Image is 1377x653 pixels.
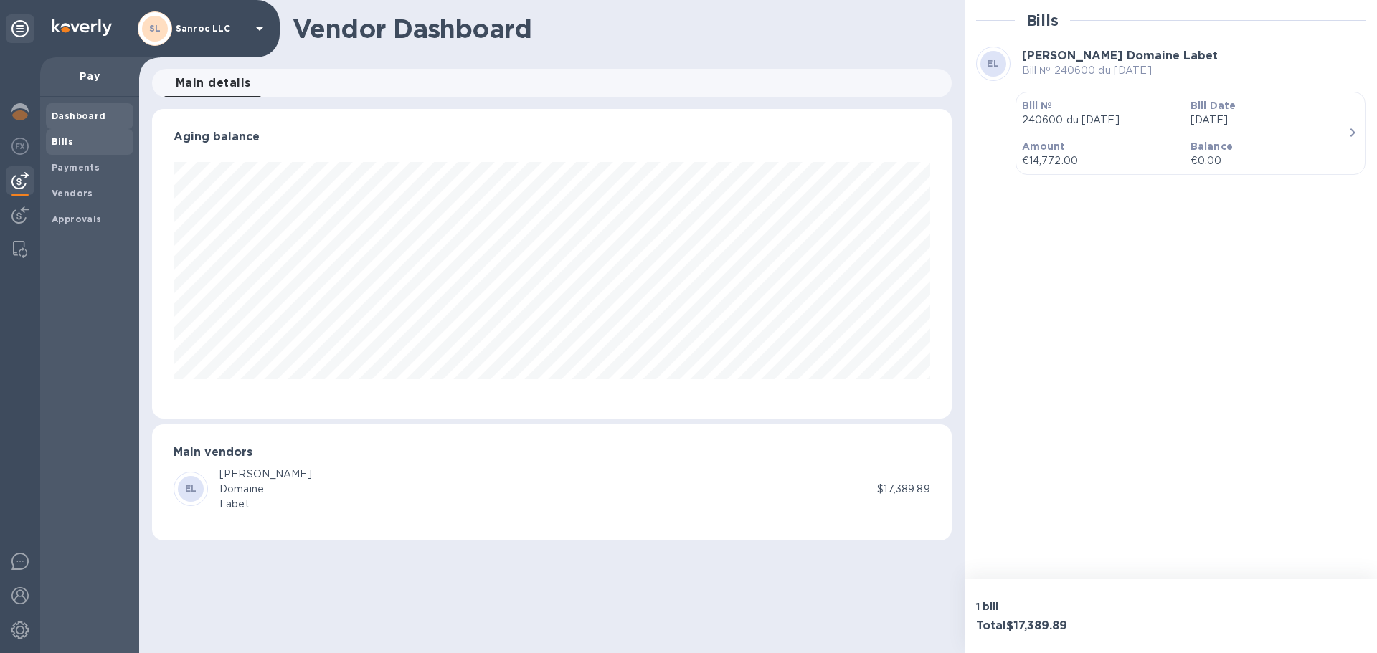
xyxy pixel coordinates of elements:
[52,162,100,173] b: Payments
[1022,140,1066,152] b: Amount
[1191,113,1348,128] p: [DATE]
[219,482,312,497] div: Domaine
[52,214,102,224] b: Approvals
[1022,49,1218,62] b: [PERSON_NAME] Domaine Labet
[1191,153,1348,168] p: €0.00
[174,130,930,144] h3: Aging balance
[1016,92,1366,175] button: Bill №240600 du [DATE]Bill Date[DATE]Amount€14,772.00Balance€0.00
[52,188,93,199] b: Vendors
[1191,140,1233,152] b: Balance
[1026,11,1059,29] h2: Bills
[52,19,112,36] img: Logo
[174,446,930,459] h3: Main vendors
[1191,100,1236,111] b: Bill Date
[293,14,942,44] h1: Vendor Dashboard
[976,599,1165,614] p: 1 bill
[219,467,312,482] div: [PERSON_NAME]
[1022,113,1179,128] p: 240600 du [DATE]
[877,482,929,497] p: $17,389.89
[52,110,106,121] b: Dashboard
[1022,63,1218,78] p: Bill № 240600 du [DATE]
[976,619,1165,633] h3: Total $17,389.89
[176,73,251,93] span: Main details
[219,497,312,512] div: Labet
[185,483,197,494] b: EL
[987,58,999,69] b: EL
[11,138,29,155] img: Foreign exchange
[1022,153,1179,168] p: €14,772.00
[149,23,161,34] b: SL
[6,14,34,43] div: Unpin categories
[176,24,247,34] p: Sanroc LLC
[52,69,128,83] p: Pay
[52,136,73,147] b: Bills
[1022,100,1053,111] b: Bill №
